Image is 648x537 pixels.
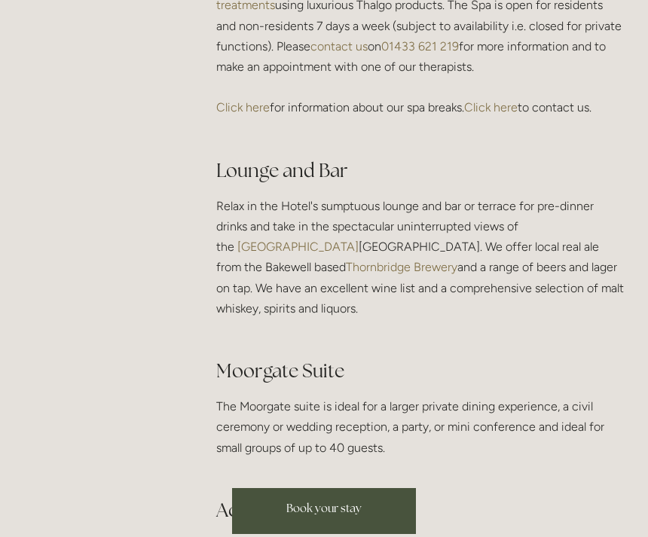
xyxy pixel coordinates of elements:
a: Thornbridge Brewery [346,260,457,274]
a: Click here [216,100,270,114]
a: contact us [310,39,368,53]
span: Book your stay [286,501,362,515]
p: Relax in the Hotel's sumptuous lounge and bar or terrace for pre-dinner drinks and take in the sp... [216,196,624,339]
a: [GEOGRAPHIC_DATA] [234,240,359,254]
p: The Moorgate suite is ideal for a larger private dining experience, a civil ceremony or wedding r... [216,396,624,478]
h2: Moorgate Suite [216,358,624,384]
h2: Lounge and Bar [216,157,624,184]
a: 01433 621 219 [381,39,459,53]
a: Book your stay [232,488,416,534]
a: Click here [464,100,518,114]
